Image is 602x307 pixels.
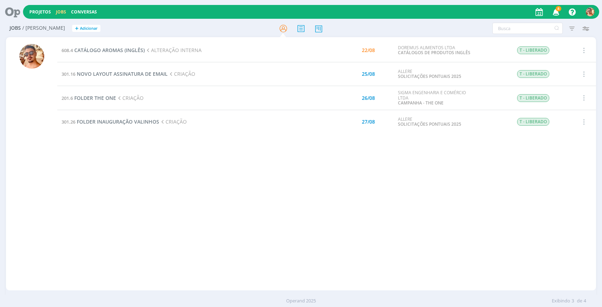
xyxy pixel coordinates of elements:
a: CAMPANHA - THE ONE [398,100,444,106]
button: Projetos [27,9,53,15]
a: CATÁLOGOS DE PRODUTOS INGLÊS [398,50,470,56]
div: SIGMA ENGENHARIA E COMÉRCIO LTDA [398,90,471,106]
button: Jobs [54,9,68,15]
span: 8 [556,6,561,11]
span: CRIAÇÃO [159,118,187,125]
span: T - LIBERADO [517,46,549,54]
button: 8 [548,6,563,18]
div: 22/08 [362,48,375,53]
span: 301.16 [62,71,75,77]
a: 201.6FOLDER THE ONE [62,95,116,101]
a: Jobs [56,9,66,15]
span: ALTERAÇÃO INTERNA [145,47,202,53]
img: V [586,7,595,16]
div: 26/08 [362,96,375,101]
a: 301.26FOLDER INAUGURAÇÃO VALINHOS [62,118,159,125]
div: ALLERE [398,69,471,79]
span: / [PERSON_NAME] [22,25,65,31]
span: T - LIBERADO [517,94,549,102]
a: 301.16NOVO LAYOUT ASSINATURA DE EMAIL [62,70,168,77]
span: NOVO LAYOUT ASSINATURA DE EMAIL [77,70,168,77]
input: Busca [492,23,563,34]
span: T - LIBERADO [517,118,549,126]
span: CRIAÇÃO [116,95,144,101]
span: Adicionar [80,26,98,31]
span: 301.26 [62,119,75,125]
button: Conversas [69,9,99,15]
button: +Adicionar [72,25,100,32]
span: + [75,25,79,32]
a: SOLICITAÇÕES PONTUAIS 2025 [398,121,461,127]
span: CRIAÇÃO [168,70,195,77]
span: 608.4 [62,47,73,53]
span: Exibindo [552,297,570,305]
a: Conversas [71,9,97,15]
span: de [577,297,582,305]
div: DOREMUS ALIMENTOS LTDA [398,45,471,56]
span: T - LIBERADO [517,70,549,78]
button: V [585,6,595,18]
span: 4 [584,297,586,305]
img: V [19,44,44,69]
span: FOLDER INAUGURAÇÃO VALINHOS [77,118,159,125]
a: Projetos [29,9,51,15]
div: ALLERE [398,117,471,127]
a: 608.4CATÁLOGO AROMAS (INGLÊS) [62,47,145,53]
span: FOLDER THE ONE [74,95,116,101]
div: 27/08 [362,119,375,124]
span: CATÁLOGO AROMAS (INGLÊS) [74,47,145,53]
span: 3 [572,297,574,305]
div: 25/08 [362,72,375,76]
span: 201.6 [62,95,73,101]
span: Jobs [10,25,21,31]
a: SOLICITAÇÕES PONTUAIS 2025 [398,73,461,79]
